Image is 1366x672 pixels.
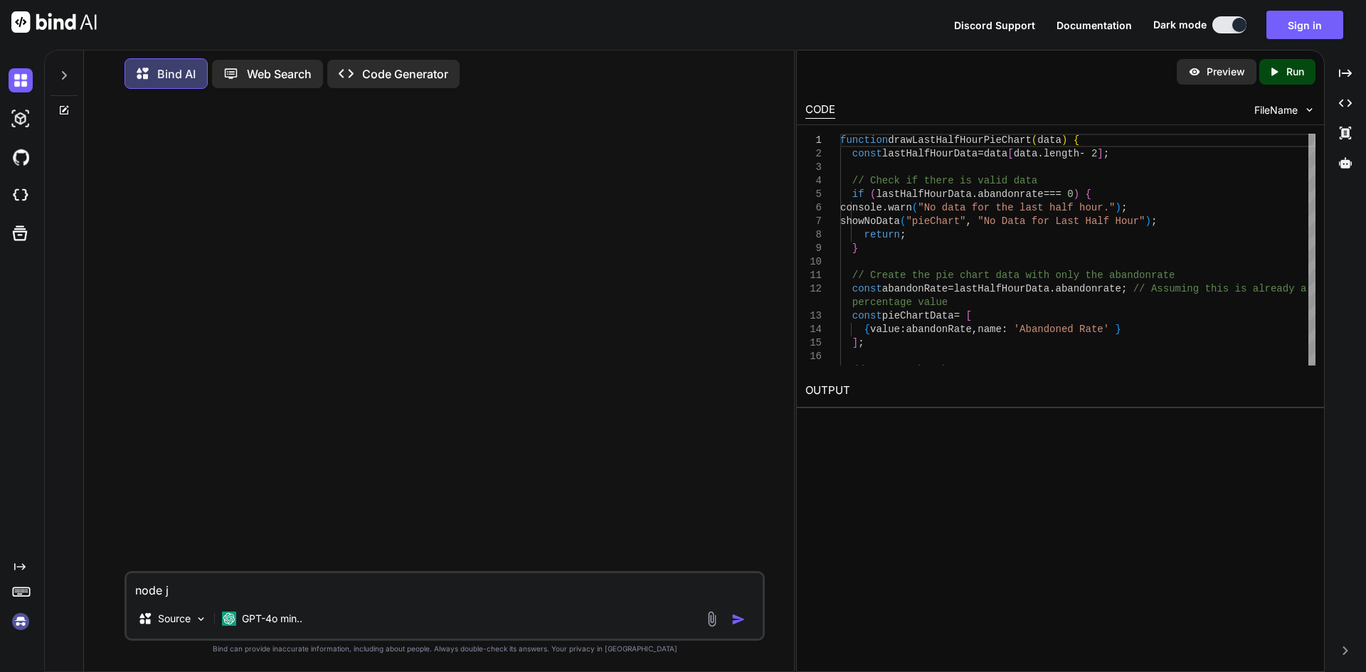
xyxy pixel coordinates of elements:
div: 10 [805,255,822,269]
span: pieChartData [881,310,953,321]
p: Run [1286,65,1304,79]
span: lastHalfHourData [953,283,1049,294]
img: icon [731,612,746,626]
span: data [983,148,1007,159]
span: abandonrate [1055,283,1121,294]
span: value [870,324,900,335]
span: { [1085,188,1091,200]
span: FileName [1254,103,1298,117]
span: : [900,324,906,335]
span: abandonRate [906,324,971,335]
span: - [1079,148,1085,159]
span: Documentation [1057,19,1132,31]
span: drawLastHalfHourPieChart [888,134,1032,146]
span: ) [1145,215,1150,227]
span: const [852,283,881,294]
span: , [972,324,978,335]
div: 17 [805,363,822,377]
div: 6 [805,201,822,215]
span: ; [1121,202,1127,213]
span: [ [1007,148,1013,159]
img: darkAi-studio [9,107,33,131]
p: Web Search [247,65,312,82]
div: 13 [805,309,822,323]
span: === [1043,188,1061,200]
span: percentage value [852,297,947,308]
span: , [965,215,971,227]
span: showNoData [840,215,900,227]
img: darkChat [9,68,33,92]
div: 1 [805,134,822,147]
span: Discord Support [954,19,1035,31]
span: [ [965,310,971,321]
img: signin [9,609,33,634]
span: data [1013,148,1037,159]
span: warn [888,202,912,213]
div: 3 [805,161,822,174]
span: = [948,283,953,294]
h2: OUTPUT [797,374,1324,407]
p: GPT-4o min.. [242,612,302,626]
div: 11 [805,269,822,282]
span: ] [852,337,857,348]
span: const [852,310,881,321]
img: Bind AI [11,11,97,33]
span: 'Abandoned Rate' [1013,324,1108,335]
span: // Create the chart [852,364,965,375]
div: 7 [805,215,822,228]
span: = [953,310,959,321]
span: } [1115,324,1121,335]
span: 2 [1091,148,1097,159]
span: ; [900,229,906,240]
span: { [864,324,869,335]
span: ; [858,337,864,348]
span: . [881,202,887,213]
button: Sign in [1266,11,1343,39]
span: ) [1073,188,1079,200]
img: githubDark [9,145,33,169]
div: 8 [805,228,822,242]
p: Bind AI [157,65,196,82]
div: CODE [805,102,835,119]
span: "pieChart" [906,215,965,227]
button: Documentation [1057,18,1132,33]
p: Preview [1207,65,1245,79]
div: 5 [805,188,822,201]
span: ; [1121,283,1127,294]
div: 2 [805,147,822,161]
span: // Check if there is valid data [852,175,1037,186]
span: abandonrate [978,188,1043,200]
span: { [1073,134,1079,146]
span: ; [1103,148,1108,159]
p: Source [158,612,191,626]
div: 4 [805,174,822,188]
span: Dark mode [1153,18,1207,32]
button: Discord Support [954,18,1035,33]
span: ) [1061,134,1067,146]
img: attachment [704,611,720,627]
div: 15 [805,336,822,350]
span: : [1002,324,1007,335]
div: 16 [805,350,822,363]
span: . [1037,148,1043,159]
span: const [852,148,881,159]
span: console [840,202,882,213]
span: ( [1032,134,1037,146]
span: length [1043,148,1079,159]
img: Pick Models [195,613,207,625]
span: ; [1151,215,1157,227]
span: return [864,229,899,240]
span: ) [1115,202,1121,213]
span: . [1049,283,1055,294]
span: = [978,148,983,159]
span: // Create the pie chart data with only the abandon [852,270,1150,281]
span: abandonRate [881,283,947,294]
span: "No Data for Last Half Hour" [978,215,1145,227]
span: if [852,188,864,200]
div: 9 [805,242,822,255]
p: Code Generator [362,65,448,82]
span: name [978,324,1002,335]
div: 12 [805,282,822,296]
span: ( [911,202,917,213]
img: preview [1188,65,1201,78]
